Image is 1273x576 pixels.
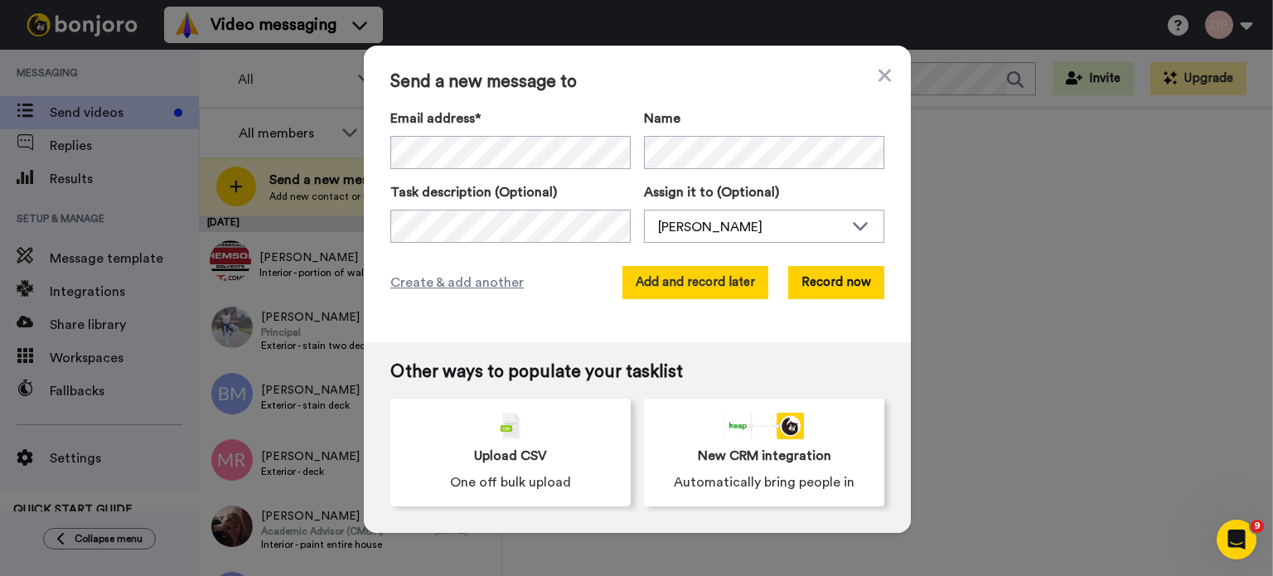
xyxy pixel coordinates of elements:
[390,72,884,92] span: Send a new message to
[698,446,831,466] span: New CRM integration
[644,182,884,202] label: Assign it to (Optional)
[390,273,524,293] span: Create & add another
[674,472,854,492] span: Automatically bring people in
[390,362,884,382] span: Other ways to populate your tasklist
[1251,520,1264,533] span: 9
[450,472,571,492] span: One off bulk upload
[390,109,631,128] label: Email address*
[644,109,680,128] span: Name
[1217,520,1256,559] iframe: Intercom live chat
[390,182,631,202] label: Task description (Optional)
[474,446,547,466] span: Upload CSV
[622,266,768,299] button: Add and record later
[501,413,520,439] img: csv-grey.png
[724,413,804,439] div: animation
[788,266,884,299] button: Record now
[658,217,844,237] div: [PERSON_NAME]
